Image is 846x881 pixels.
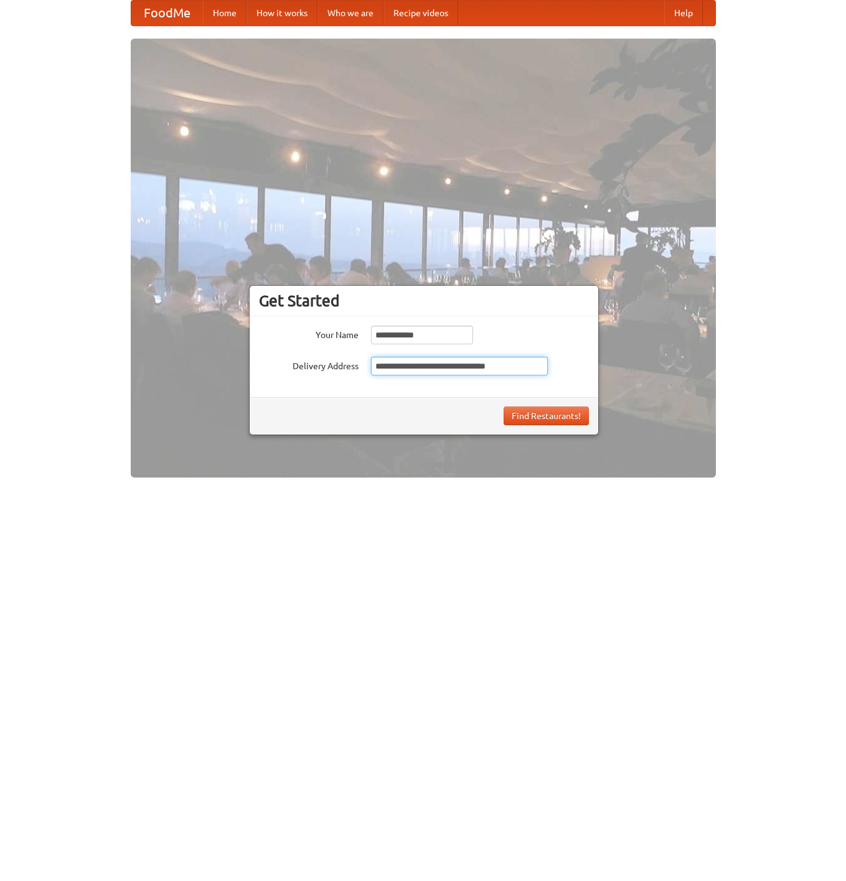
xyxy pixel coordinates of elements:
a: Who we are [317,1,383,26]
a: FoodMe [131,1,203,26]
label: Delivery Address [259,357,359,372]
a: Recipe videos [383,1,458,26]
a: Help [664,1,703,26]
label: Your Name [259,326,359,341]
a: How it works [247,1,317,26]
a: Home [203,1,247,26]
h3: Get Started [259,291,589,310]
button: Find Restaurants! [504,407,589,425]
